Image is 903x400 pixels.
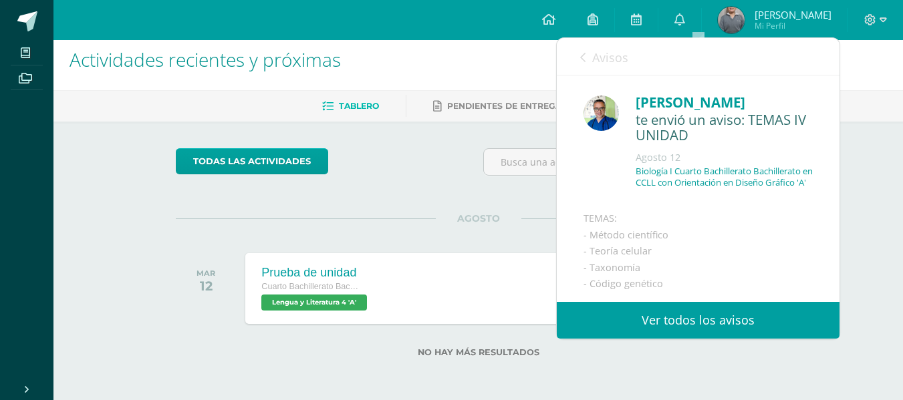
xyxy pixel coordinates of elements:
[636,92,813,113] div: [PERSON_NAME]
[433,95,561,117] a: Pendientes de entrega
[755,20,831,31] span: Mi Perfil
[261,282,362,291] span: Cuarto Bachillerato Bachillerato en CCLL con Orientación en Diseño Gráfico
[197,268,215,278] div: MAR
[584,95,619,131] img: 692ded2a22070436d299c26f70cfa591.png
[70,47,341,72] span: Actividades recientes y próximas
[447,101,561,111] span: Pendientes de entrega
[592,49,628,65] span: Avisos
[636,166,813,188] p: Biología I Cuarto Bachillerato Bachillerato en CCLL con Orientación en Diseño Gráfico 'A'
[176,347,781,357] label: No hay más resultados
[755,8,831,21] span: [PERSON_NAME]
[176,148,328,174] a: todas las Actividades
[557,302,840,339] a: Ver todos los avisos
[261,266,370,280] div: Prueba de unidad
[322,95,379,117] a: Tablero
[261,294,367,311] span: Lengua y Literatura 4 'A'
[718,7,745,33] img: 1b81ffb1054cee16f8981d9b3bc82726.png
[339,101,379,111] span: Tablero
[636,112,813,144] div: te envió un aviso: TEMAS IV UNIDAD
[436,212,521,224] span: AGOSTO
[636,151,813,164] div: Agosto 12
[484,149,780,175] input: Busca una actividad próxima aquí...
[197,278,215,294] div: 12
